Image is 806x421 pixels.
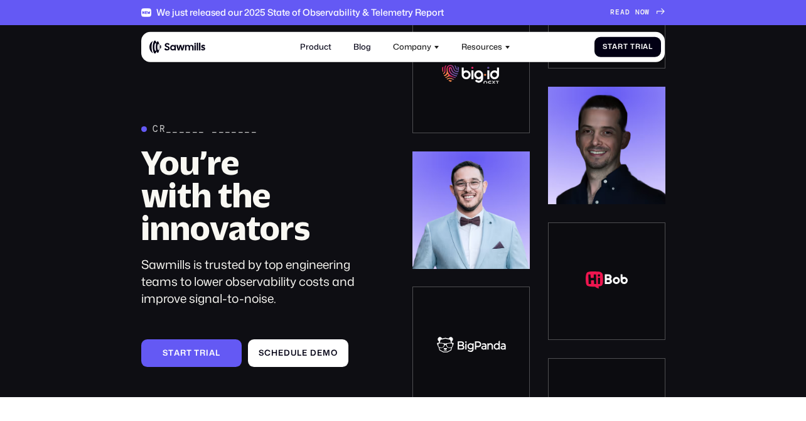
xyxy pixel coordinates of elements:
span: d [310,348,317,358]
span: i [206,348,209,358]
img: customer photo [412,151,529,268]
span: t [608,43,613,51]
div: Sawmills is trusted by top engineering teams to lower observability costs and improve signal-to-n... [141,256,377,307]
span: O [640,8,645,16]
span: S [163,348,168,358]
span: a [174,348,180,358]
div: Resources [461,42,502,52]
div: We just released our 2025 State of Observability & Telemetry Report [156,7,444,18]
span: l [648,43,653,51]
div: Company [393,42,431,52]
span: u [291,348,297,358]
span: o [331,348,338,358]
span: i [641,43,643,51]
span: t [194,348,200,358]
span: E [615,8,620,16]
a: READNOW [610,8,665,16]
span: h [271,348,278,358]
span: t [186,348,192,358]
span: T [630,43,635,51]
span: N [635,8,640,16]
h1: You’re with the innovators [141,146,377,244]
a: Starttrial [141,339,242,367]
span: d [284,348,291,358]
span: a [612,43,618,51]
span: e [278,348,284,358]
span: D [625,8,630,16]
span: e [302,348,308,358]
span: c [264,348,271,358]
span: m [323,348,331,358]
a: StartTrial [594,36,661,57]
span: t [168,348,174,358]
a: Product [294,36,337,58]
a: Scheduledemo [248,339,349,367]
a: Blog [347,36,377,58]
span: r [618,43,623,51]
span: R [610,8,615,16]
span: a [209,348,215,358]
span: l [297,348,302,358]
span: l [215,348,220,358]
span: A [620,8,625,16]
span: S [259,348,264,358]
span: r [635,43,641,51]
span: a [643,43,648,51]
span: e [317,348,323,358]
img: BigID White logo [441,63,501,85]
div: Resources [456,36,517,58]
span: r [180,348,186,358]
span: r [200,348,206,358]
div: Company [387,36,446,58]
span: t [623,43,628,51]
div: cR______ _______ [153,124,257,134]
span: W [645,8,650,16]
img: customer photo [547,87,665,204]
span: S [603,43,608,51]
